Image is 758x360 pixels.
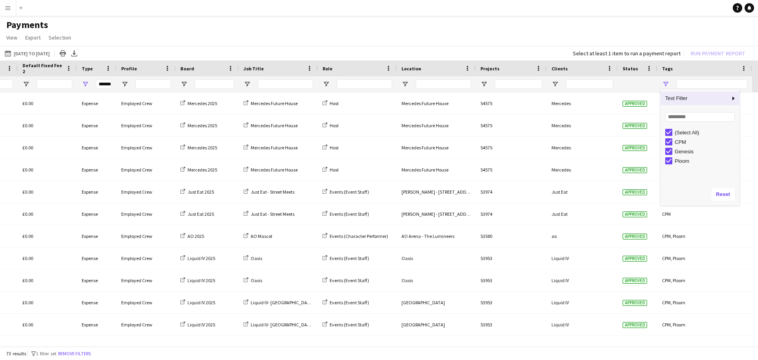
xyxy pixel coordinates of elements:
a: Mercedes 2025 [180,145,217,151]
a: Just Eat 2025 [180,189,214,195]
input: Job Title Filter Input [258,79,313,89]
span: Mercedes 2025 [188,100,217,106]
div: £0.00 [18,159,77,181]
span: Approved [623,189,647,195]
a: Selection [45,32,74,43]
a: Just Eat - Street Meets [244,189,295,195]
div: [PERSON_NAME] - [STREET_ADDRESS] [397,203,476,225]
a: Mercedes Future House [244,123,298,128]
a: View [3,32,21,43]
a: Mercedes 2025 [180,167,217,173]
span: Text Filter [660,92,730,105]
span: 53974 [480,211,492,217]
input: Board Filter Input [195,79,234,89]
button: Open Filter Menu [662,81,669,88]
input: Profile Filter Input [135,79,171,89]
span: Projects [480,66,499,72]
span: Host [330,100,339,106]
div: Expense [77,336,116,358]
div: Select at least 1 item to run a payment report [573,50,681,57]
div: Expense [77,314,116,335]
span: Default Fixed Fee 2 [23,62,63,74]
div: Expense [77,181,116,203]
div: CPM, Ploom [657,92,752,114]
a: Just Eat 2025 [180,211,214,217]
a: Host [323,123,339,128]
a: Events (Event Staff) [323,300,369,305]
div: Expense [77,292,116,313]
div: £0.00 [18,225,77,247]
a: Export [22,32,44,43]
a: Host [323,167,339,173]
div: Expense [77,270,116,291]
button: Open Filter Menu [23,81,30,88]
span: Approved [623,123,647,129]
a: Host [323,145,339,151]
div: Employed Crew [116,270,176,291]
span: Liquid IV [552,277,569,283]
div: £0.00 [18,137,77,158]
div: CPM, Ploom [657,336,752,358]
div: Employed Crew [116,137,176,158]
span: 54575 [480,100,492,106]
span: 53953 [480,300,492,305]
span: Liquid IV [552,322,569,328]
div: £0.00 [18,314,77,335]
div: Mercedes Future House [397,115,476,136]
span: Role [323,66,332,72]
div: [GEOGRAPHIC_DATA] [397,336,476,358]
div: Expense [77,203,116,225]
span: 54575 [480,123,492,128]
span: Liquid IV 2025 [188,300,215,305]
span: Selection [49,34,71,41]
span: AO Mascot [251,233,272,239]
a: Events (Character Performer) [323,233,388,239]
div: CPM, Ploom [657,115,752,136]
span: Board [180,66,194,72]
span: Events (Event Staff) [330,277,369,283]
a: Events (Event Staff) [323,255,369,261]
a: AO Mascot [244,233,272,239]
div: Ploom [675,158,737,164]
div: (Select All) [675,130,737,136]
span: Just Eat [552,211,568,217]
div: CPM [657,181,752,203]
div: Mercedes Future House [397,92,476,114]
button: Open Filter Menu [402,81,409,88]
div: Expense [77,137,116,158]
span: Approved [623,300,647,306]
button: Open Filter Menu [480,81,488,88]
a: Events (Event Staff) [323,211,369,217]
a: Mercedes Future House [244,100,298,106]
div: Expense [77,92,116,114]
a: Mercedes 2025 [180,123,217,128]
div: CPM, Ploom [657,247,752,269]
div: Expense [77,115,116,136]
button: Reset [711,188,735,201]
span: Type [82,66,93,72]
span: AO 2025 [188,233,204,239]
div: Oasis [397,247,476,269]
span: 54575 [480,167,492,173]
span: View [6,34,17,41]
button: Open Filter Menu [552,81,559,88]
span: Mercedes Future House [251,100,298,106]
div: £0.00 [18,181,77,203]
span: Liquid IV 2025 [188,322,215,328]
div: Expense [77,225,116,247]
span: Mercedes Future House [251,167,298,173]
span: Mercedes Future House [251,123,298,128]
div: Mercedes Future House [397,137,476,158]
app-action-btn: Export XLSX [69,49,79,58]
input: Clients Filter Input [566,79,613,89]
span: Events (Event Staff) [330,255,369,261]
div: Mercedes Future House [397,159,476,181]
input: Location Filter Input [416,79,471,89]
span: Mercedes 2025 [188,167,217,173]
div: CPM, Ploom [657,137,752,158]
span: Oasis [251,277,262,283]
a: Events (Event Staff) [323,189,369,195]
span: Events (Event Staff) [330,189,369,195]
span: Just Eat 2025 [188,189,214,195]
span: Just Eat 2025 [188,211,214,217]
